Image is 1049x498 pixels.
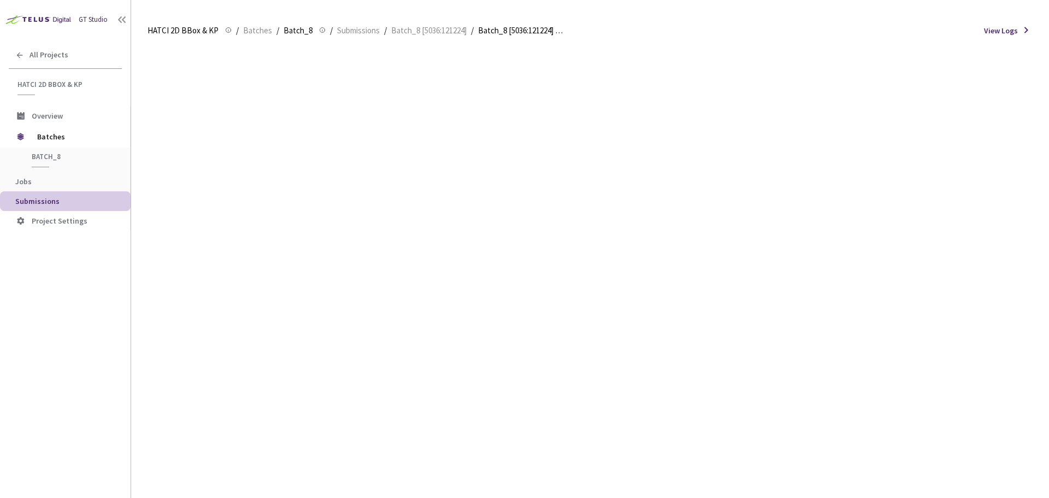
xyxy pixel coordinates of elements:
[276,24,279,37] li: /
[471,24,474,37] li: /
[284,24,313,37] span: Batch_8
[79,15,108,25] div: GT Studio
[17,80,115,89] span: HATCI 2D BBox & KP
[389,24,469,36] a: Batch_8 [5036:121224]
[32,152,113,161] span: Batch_8
[148,24,219,37] span: HATCI 2D BBox & KP
[478,24,567,37] span: Batch_8 [5036:121224] QC - [DATE]
[30,50,68,60] span: All Projects
[391,24,467,37] span: Batch_8 [5036:121224]
[15,196,60,206] span: Submissions
[37,126,112,148] span: Batches
[32,111,63,121] span: Overview
[236,24,239,37] li: /
[32,216,87,226] span: Project Settings
[384,24,387,37] li: /
[15,177,32,186] span: Jobs
[330,24,333,37] li: /
[241,24,274,36] a: Batches
[337,24,380,37] span: Submissions
[243,24,272,37] span: Batches
[335,24,382,36] a: Submissions
[984,25,1018,36] span: View Logs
